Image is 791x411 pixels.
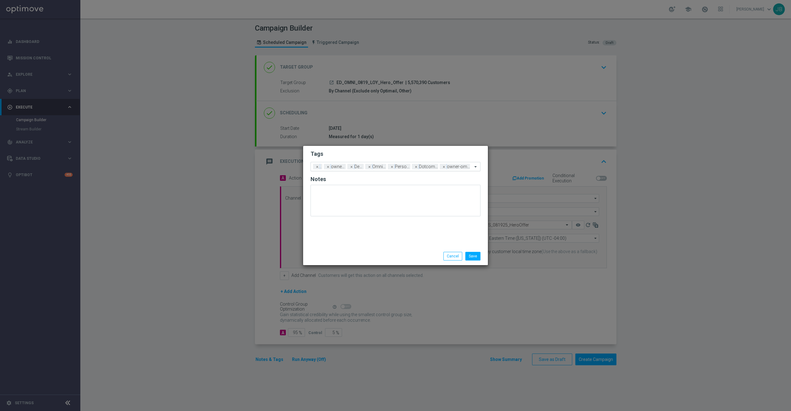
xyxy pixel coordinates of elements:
h2: Notes [311,176,480,183]
span: Omni-Dotcom [371,164,402,169]
span: Personalization [393,164,427,169]
h2: Tags [311,150,480,158]
button: Save [465,252,480,261]
span: × [441,164,447,169]
span: owner-dotcom [329,164,362,169]
span: × [325,164,331,169]
span: × [413,164,419,169]
ng-select: Dedicated, Dotcom Dedicated, Live, Omni-Dotcom, owner-dotcom and 2 more [311,162,480,171]
button: Cancel [443,252,462,261]
span: owner-omni-dedicated [445,164,492,169]
span: × [367,164,372,169]
span: × [315,164,320,169]
span: × [389,164,395,169]
span: Dotcom Dedicated [417,164,457,169]
span: × [349,164,354,169]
